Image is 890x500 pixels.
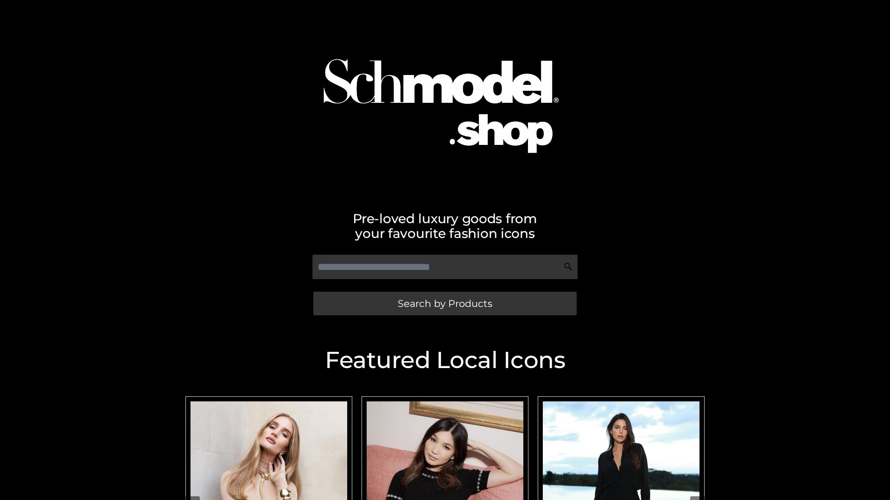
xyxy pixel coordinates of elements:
a: Search by Products [313,292,577,315]
h2: Featured Local Icons​ [181,349,709,372]
h2: Pre-loved luxury goods from your favourite fashion icons [181,211,709,241]
img: Search Icon [564,262,573,271]
span: Search by Products [398,299,492,308]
